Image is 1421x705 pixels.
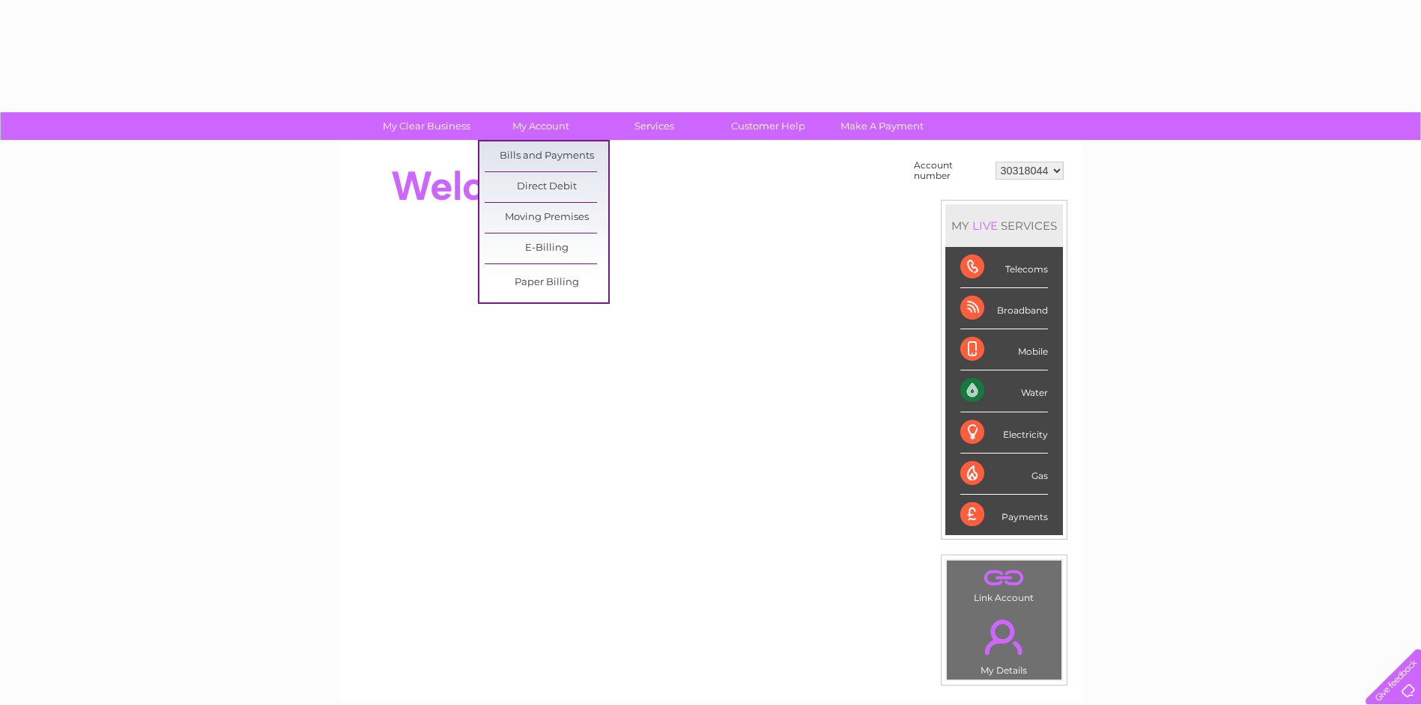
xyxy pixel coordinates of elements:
a: . [951,564,1058,590]
td: Link Account [946,560,1062,607]
div: Broadband [960,288,1048,329]
a: . [951,611,1058,663]
a: Make A Payment [820,112,944,140]
a: Direct Debit [485,172,608,202]
a: Customer Help [706,112,830,140]
a: Paper Billing [485,268,608,298]
div: MY SERVICES [945,204,1063,247]
a: My Account [479,112,602,140]
a: Bills and Payments [485,141,608,171]
a: Services [593,112,716,140]
div: Telecoms [960,247,1048,288]
div: Mobile [960,329,1048,370]
div: Water [960,370,1048,412]
div: Gas [960,454,1048,495]
td: Account number [910,156,992,185]
a: E-Billing [485,234,608,263]
div: Electricity [960,412,1048,454]
a: My Clear Business [365,112,488,140]
div: LIVE [969,219,1001,233]
div: Payments [960,495,1048,535]
td: My Details [946,607,1062,680]
a: Moving Premises [485,203,608,233]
